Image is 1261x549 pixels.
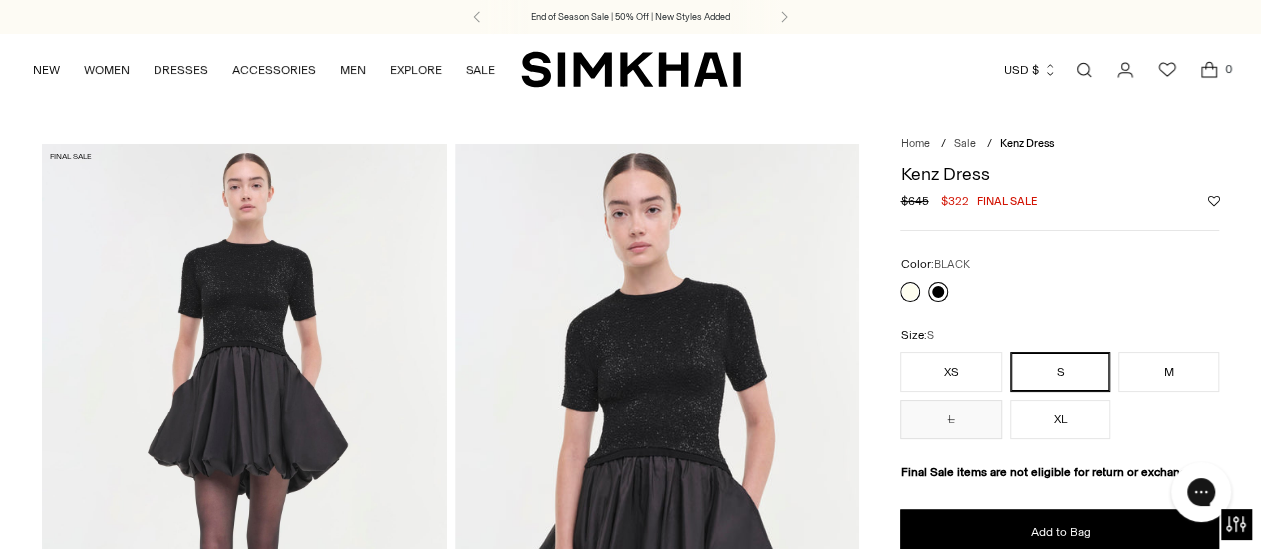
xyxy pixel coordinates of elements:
[232,48,316,92] a: ACCESSORIES
[1189,50,1229,90] a: Open cart modal
[1010,400,1110,439] button: XL
[900,165,1219,183] h1: Kenz Dress
[1219,60,1237,78] span: 0
[953,137,975,150] a: Sale
[1207,195,1219,207] button: Add to Wishlist
[999,137,1053,150] span: Kenz Dress
[940,192,968,210] span: $322
[986,137,991,153] div: /
[900,137,929,150] a: Home
[1161,455,1241,529] iframe: Gorgias live chat messenger
[1030,524,1090,541] span: Add to Bag
[900,465,1196,479] strong: Final Sale items are not eligible for return or exchange.
[340,48,366,92] a: MEN
[940,137,945,153] div: /
[1064,50,1103,90] a: Open search modal
[900,192,928,210] s: $645
[33,48,60,92] a: NEW
[900,400,1001,439] button: L
[1118,352,1219,392] button: M
[900,326,933,345] label: Size:
[466,48,495,92] a: SALE
[1004,48,1057,92] button: USD $
[1147,50,1187,90] a: Wishlist
[900,255,969,274] label: Color:
[926,329,933,342] span: S
[84,48,130,92] a: WOMEN
[900,137,1219,153] nav: breadcrumbs
[390,48,442,92] a: EXPLORE
[521,50,741,89] a: SIMKHAI
[1010,352,1110,392] button: S
[933,258,969,271] span: BLACK
[900,352,1001,392] button: XS
[1105,50,1145,90] a: Go to the account page
[154,48,208,92] a: DRESSES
